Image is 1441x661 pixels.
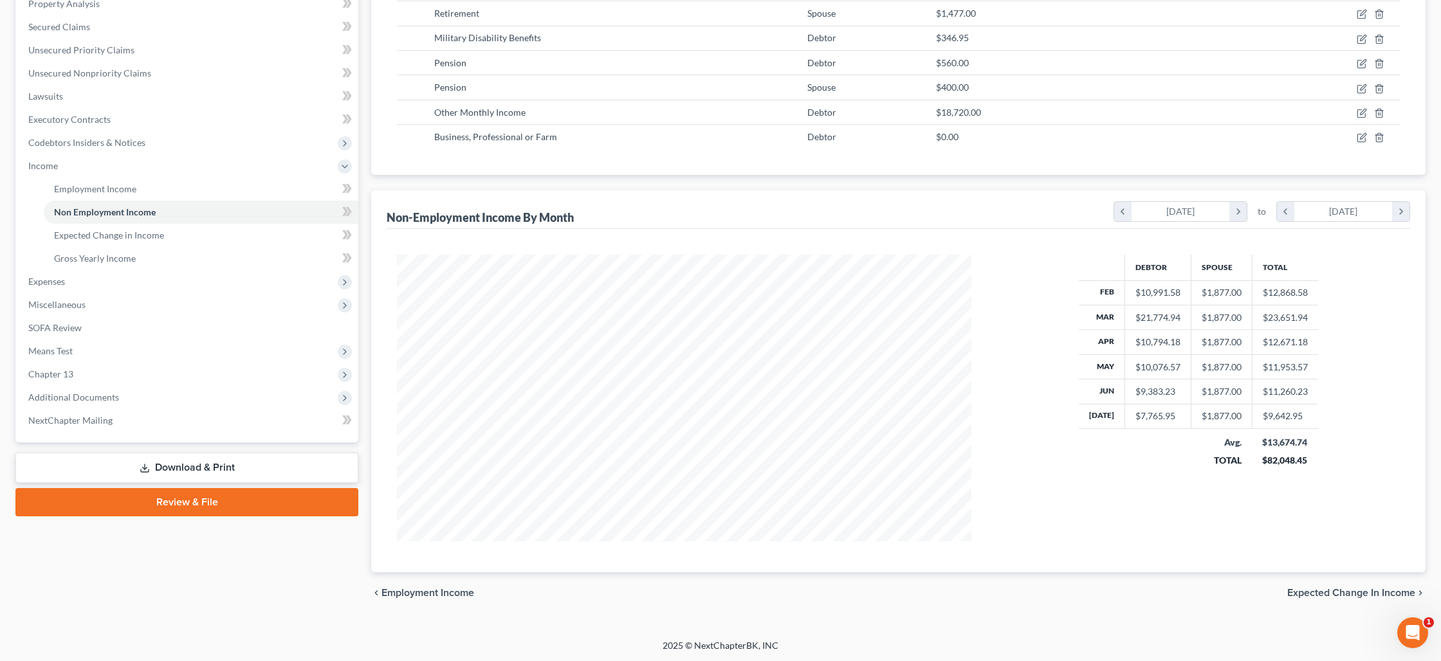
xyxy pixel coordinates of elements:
[44,224,358,247] a: Expected Change in Income
[18,108,358,131] a: Executory Contracts
[1132,202,1230,221] div: [DATE]
[1079,404,1125,428] th: [DATE]
[1262,454,1308,467] div: $82,048.45
[1079,330,1125,354] th: Apr
[1252,354,1318,379] td: $11,953.57
[387,210,574,225] div: Non-Employment Income By Month
[936,32,969,43] span: $346.95
[1294,202,1393,221] div: [DATE]
[1252,404,1318,428] td: $9,642.95
[1135,385,1180,398] div: $9,383.23
[1287,588,1415,598] span: Expected Change in Income
[28,415,113,426] span: NextChapter Mailing
[807,32,836,43] span: Debtor
[807,107,836,118] span: Debtor
[28,322,82,333] span: SOFA Review
[28,299,86,310] span: Miscellaneous
[434,57,466,68] span: Pension
[1252,255,1318,280] th: Total
[807,8,836,19] span: Spouse
[18,316,358,340] a: SOFA Review
[18,85,358,108] a: Lawsuits
[1258,205,1266,218] span: to
[28,368,73,379] span: Chapter 13
[1202,336,1242,349] div: $1,877.00
[1252,379,1318,404] td: $11,260.23
[1135,361,1180,374] div: $10,076.57
[807,82,836,93] span: Spouse
[936,57,969,68] span: $560.00
[54,230,164,240] span: Expected Change in Income
[28,44,134,55] span: Unsecured Priority Claims
[1252,280,1318,305] td: $12,868.58
[15,488,358,516] a: Review & File
[1202,311,1242,324] div: $1,877.00
[936,131,959,142] span: $0.00
[18,39,358,62] a: Unsecured Priority Claims
[28,21,90,32] span: Secured Claims
[18,409,358,432] a: NextChapter Mailing
[54,253,136,264] span: Gross Yearly Income
[381,588,474,598] span: Employment Income
[1191,255,1252,280] th: Spouse
[1135,336,1180,349] div: $10,794.18
[1201,436,1242,449] div: Avg.
[1202,286,1242,299] div: $1,877.00
[44,247,358,270] a: Gross Yearly Income
[807,57,836,68] span: Debtor
[434,8,479,19] span: Retirement
[1202,385,1242,398] div: $1,877.00
[1397,617,1428,648] iframe: Intercom live chat
[44,201,358,224] a: Non Employment Income
[434,107,526,118] span: Other Monthly Income
[28,345,73,356] span: Means Test
[1277,202,1294,221] i: chevron_left
[28,91,63,102] span: Lawsuits
[15,453,358,483] a: Download & Print
[1392,202,1409,221] i: chevron_right
[807,131,836,142] span: Debtor
[1252,330,1318,354] td: $12,671.18
[1202,361,1242,374] div: $1,877.00
[1252,305,1318,330] td: $23,651.94
[1079,379,1125,404] th: Jun
[1202,410,1242,422] div: $1,877.00
[434,82,466,93] span: Pension
[1262,436,1308,449] div: $13,674.74
[1424,617,1434,628] span: 1
[434,131,557,142] span: Business, Professional or Farm
[54,206,156,217] span: Non Employment Income
[18,62,358,85] a: Unsecured Nonpriority Claims
[371,588,381,598] i: chevron_left
[936,8,976,19] span: $1,477.00
[1079,305,1125,330] th: Mar
[1079,280,1125,305] th: Feb
[28,276,65,287] span: Expenses
[1287,588,1426,598] button: Expected Change in Income chevron_right
[1124,255,1191,280] th: Debtor
[44,177,358,201] a: Employment Income
[1079,354,1125,379] th: May
[1229,202,1247,221] i: chevron_right
[371,588,474,598] button: chevron_left Employment Income
[936,82,969,93] span: $400.00
[1135,286,1180,299] div: $10,991.58
[18,15,358,39] a: Secured Claims
[1201,454,1242,467] div: TOTAL
[1415,588,1426,598] i: chevron_right
[1135,410,1180,422] div: $7,765.95
[1135,311,1180,324] div: $21,774.94
[28,392,119,403] span: Additional Documents
[28,160,58,171] span: Income
[54,183,136,194] span: Employment Income
[28,114,111,125] span: Executory Contracts
[28,68,151,78] span: Unsecured Nonpriority Claims
[28,137,145,148] span: Codebtors Insiders & Notices
[434,32,541,43] span: Military Disability Benefits
[936,107,981,118] span: $18,720.00
[1114,202,1132,221] i: chevron_left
